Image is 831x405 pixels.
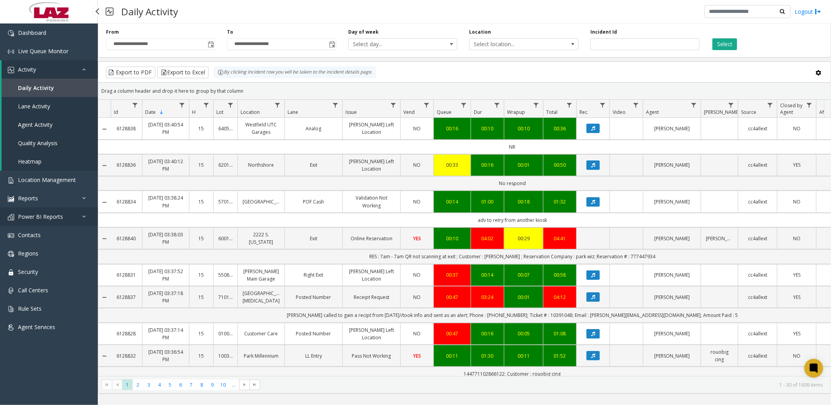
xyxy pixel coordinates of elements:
[476,352,499,360] div: 01:30
[509,161,538,169] a: 00:01
[548,330,572,337] div: 01:08
[194,125,209,132] a: 15
[780,102,802,115] span: Closed by Agent
[243,330,280,337] a: Customer Care
[743,125,772,132] a: cc4allext
[405,330,429,337] a: NO
[347,293,396,301] a: Receipt Request
[476,271,499,279] a: 00:14
[186,380,196,390] span: Page 7
[8,324,14,331] img: 'icon'
[648,271,696,279] a: [PERSON_NAME]
[613,109,626,115] span: Video
[290,352,338,360] a: LL Entry
[548,198,572,205] a: 01:32
[439,293,466,301] a: 00:47
[145,109,156,115] span: Date
[147,268,184,283] a: [DATE] 03:37:52 PM
[726,100,736,110] a: Parker Filter Menu
[476,198,499,205] a: 01:00
[347,194,396,209] a: Validation Not Working
[243,290,280,304] a: [GEOGRAPHIC_DATA][MEDICAL_DATA]
[476,125,499,132] a: 00:10
[509,198,538,205] div: 00:18
[130,100,140,110] a: Id Filter Menu
[194,235,209,242] a: 15
[405,352,429,360] a: YES
[147,158,184,173] a: [DATE] 03:40:12 PM
[218,380,228,390] span: Page 10
[18,139,58,147] span: Quality Analysis
[706,235,733,242] a: [PERSON_NAME]
[147,326,184,341] a: [DATE] 03:37:14 PM
[122,380,133,390] span: Page 1
[115,352,137,360] a: 6128832
[98,199,111,205] a: Collapse Details
[18,231,41,239] span: Contacts
[476,235,499,242] div: 04:02
[201,100,212,110] a: H Filter Menu
[115,198,137,205] a: 6128834
[648,330,696,337] a: [PERSON_NAME]
[405,235,429,242] a: YES
[98,126,111,132] a: Collapse Details
[290,198,338,205] a: POF Cash
[106,67,155,78] button: Export to PDF
[2,152,98,171] a: Heatmap
[330,100,341,110] a: Lane Filter Menu
[243,268,280,283] a: [PERSON_NAME] Main Garage
[225,100,236,110] a: Lot Filter Menu
[18,158,41,165] span: Heatmap
[648,352,696,360] a: [PERSON_NAME]
[439,125,466,132] a: 00:16
[648,198,696,205] a: [PERSON_NAME]
[158,109,165,115] span: Sortable
[509,235,538,242] a: 00:29
[8,269,14,275] img: 'icon'
[347,158,396,173] a: [PERSON_NAME] Left Location
[290,293,338,301] a: Posted Number
[18,268,38,275] span: Security
[218,198,233,205] a: 570105
[192,109,196,115] span: H
[631,100,641,110] a: Video Filter Menu
[147,231,184,246] a: [DATE] 03:38:03 PM
[439,330,466,337] div: 00:47
[18,250,38,257] span: Regions
[793,294,800,301] span: YES
[98,100,831,376] div: Data table
[405,125,429,132] a: NO
[793,235,800,242] span: NO
[347,326,396,341] a: [PERSON_NAME] Left Location
[509,352,538,360] a: 00:11
[782,235,811,242] a: NO
[114,109,118,115] span: Id
[243,121,280,136] a: Westfield UTC Garages
[227,29,233,36] label: To
[115,161,137,169] a: 6128836
[548,271,572,279] a: 00:58
[290,125,338,132] a: Analog
[476,293,499,301] a: 03:24
[290,271,338,279] a: Right Exit
[782,330,811,337] a: YES
[509,293,538,301] a: 00:01
[414,162,421,168] span: NO
[509,330,538,337] div: 00:05
[18,176,76,184] span: Location Management
[439,271,466,279] div: 00:37
[548,161,572,169] a: 00:50
[439,198,466,205] a: 00:14
[793,353,800,359] span: NO
[239,380,250,391] span: Go to the next page
[228,380,239,390] span: Page 11
[252,382,258,388] span: Go to the last page
[8,49,14,55] img: 'icon'
[144,380,154,390] span: Page 3
[218,69,224,76] img: infoIcon.svg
